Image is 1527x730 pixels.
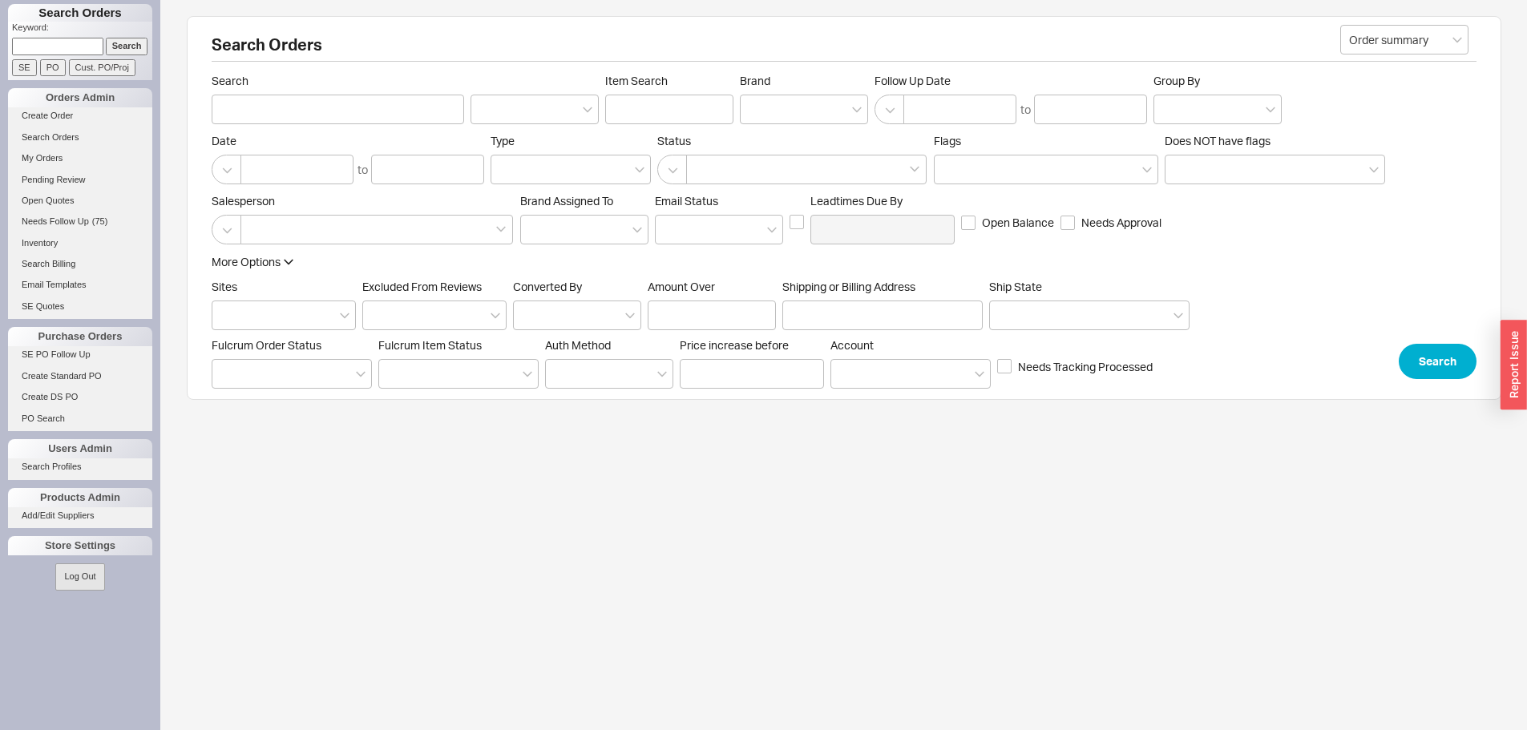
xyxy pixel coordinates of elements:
span: Needs Approval [1081,215,1161,231]
input: Shipping or Billing Address [782,300,983,330]
span: Excluded From Reviews [362,280,482,293]
a: My Orders [8,150,152,167]
span: Converted By [513,280,582,293]
a: Search Orders [8,129,152,146]
span: Leadtimes Due By [810,194,955,208]
input: Search [106,38,148,54]
div: More Options [212,254,281,270]
div: to [1020,102,1031,118]
a: Search Profiles [8,458,152,475]
svg: open menu [1266,107,1275,113]
input: Cust. PO/Proj [69,59,135,76]
input: Does NOT have flags [1174,160,1185,179]
input: Amount Over [648,300,776,330]
span: Search [212,74,464,88]
div: to [358,162,368,178]
a: Create Standard PO [8,368,152,385]
h2: Search Orders [212,37,1477,62]
a: Email Templates [8,276,152,293]
button: More Options [212,254,293,270]
span: Sites [212,280,237,293]
a: PO Search [8,410,152,427]
span: Item Search [605,74,733,88]
input: Ship State [998,306,1009,325]
div: Purchase Orders [8,327,152,346]
span: Em ​ ail Status [655,194,718,208]
span: Does NOT have flags [1165,134,1270,147]
span: Fulcrum Item Status [378,338,482,352]
span: Flags [934,134,961,147]
a: Create DS PO [8,389,152,405]
h1: Search Orders [8,4,152,22]
span: Brand Assigned To [520,194,613,208]
a: SE PO Follow Up [8,346,152,363]
button: Search [1399,344,1477,379]
svg: open menu [1452,37,1462,43]
svg: open menu [583,107,592,113]
button: Log Out [55,563,104,590]
span: Type [491,134,515,147]
div: Users Admin [8,439,152,458]
span: Follow Up Date [875,74,1147,88]
input: Needs Tracking Processed [997,359,1012,373]
input: SE [12,59,37,76]
span: ( 75 ) [92,216,108,226]
span: Salesperson [212,194,514,208]
span: Brand [740,74,770,87]
a: Search Billing [8,256,152,272]
input: Select... [1340,25,1468,54]
a: Open Quotes [8,192,152,209]
input: Needs Approval [1060,216,1075,230]
span: Account [830,338,874,352]
a: Add/Edit Suppliers [8,507,152,524]
span: Shipping or Billing Address [782,280,983,294]
span: Search [1419,352,1456,371]
input: Search [212,95,464,124]
div: Orders Admin [8,88,152,107]
svg: open menu [767,227,777,233]
span: Fulcrum Order Status [212,338,321,352]
span: Open Balance [982,215,1054,231]
span: Ship State [989,280,1042,293]
span: Needs Follow Up [22,216,89,226]
input: Open Balance [961,216,976,230]
span: Auth Method [545,338,611,352]
span: Price increase before [680,338,824,353]
input: Fulcrum Order Status [220,365,232,383]
input: Brand [749,100,760,119]
svg: open menu [975,371,984,377]
div: Products Admin [8,488,152,507]
a: Needs Follow Up(75) [8,213,152,230]
a: Pending Review [8,171,152,188]
input: Auth Method [554,365,565,383]
span: Group By [1153,74,1200,87]
span: Date [212,134,484,148]
span: Pending Review [22,175,86,184]
input: Item Search [605,95,733,124]
input: Sites [220,306,232,325]
input: Flags [943,160,954,179]
input: Fulcrum Item Status [387,365,398,383]
input: Type [499,160,511,179]
input: PO [40,59,66,76]
span: Needs Tracking Processed [1018,359,1153,375]
a: Inventory [8,235,152,252]
span: Amount Over [648,280,776,294]
svg: open menu [625,313,635,319]
div: Store Settings [8,536,152,555]
a: Create Order [8,107,152,124]
svg: open menu [632,227,642,233]
svg: open menu [491,313,500,319]
a: SE Quotes [8,298,152,315]
p: Keyword: [12,22,152,38]
span: Status [657,134,927,148]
